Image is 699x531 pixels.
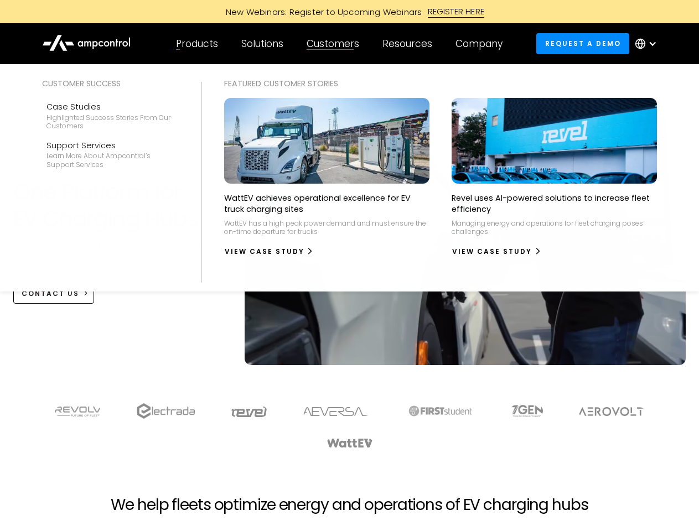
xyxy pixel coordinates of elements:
p: Managing energy and operations for fleet charging poses challenges [452,219,657,236]
div: Customers [307,38,359,50]
a: Case StudiesHighlighted success stories From Our Customers [42,96,179,135]
div: Resources [382,38,432,50]
div: Customer success [42,77,179,90]
div: New Webinars: Register to Upcoming Webinars [215,6,428,18]
a: New Webinars: Register to Upcoming WebinarsREGISTER HERE [101,6,599,18]
img: electrada logo [137,403,195,419]
a: Request a demo [536,33,629,54]
div: Products [176,38,218,50]
div: REGISTER HERE [428,6,485,18]
a: CONTACT US [13,283,95,304]
a: View Case Study [452,243,542,261]
a: View Case Study [224,243,314,261]
img: Aerovolt Logo [578,407,644,416]
div: Support Services [46,139,175,152]
div: Case Studies [46,101,175,113]
p: WattEV has a high peak power demand and must ensure the on-time departure for trucks [224,219,429,236]
div: Featured Customer Stories [224,77,657,90]
div: View Case Study [452,247,532,257]
p: WattEV achieves operational excellence for EV truck charging sites [224,192,429,215]
div: CONTACT US [22,289,79,299]
div: Solutions [241,38,283,50]
div: Company [455,38,503,50]
p: Revel uses AI-powered solutions to increase fleet efficiency [452,192,657,215]
div: Learn more about Ampcontrol’s support services [46,152,175,169]
div: Highlighted success stories From Our Customers [46,113,175,131]
h2: We help fleets optimize energy and operations of EV charging hubs [111,496,588,514]
img: WattEV logo [327,439,373,447]
a: Support ServicesLearn more about Ampcontrol’s support services [42,135,179,174]
div: View Case Study [225,247,304,257]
